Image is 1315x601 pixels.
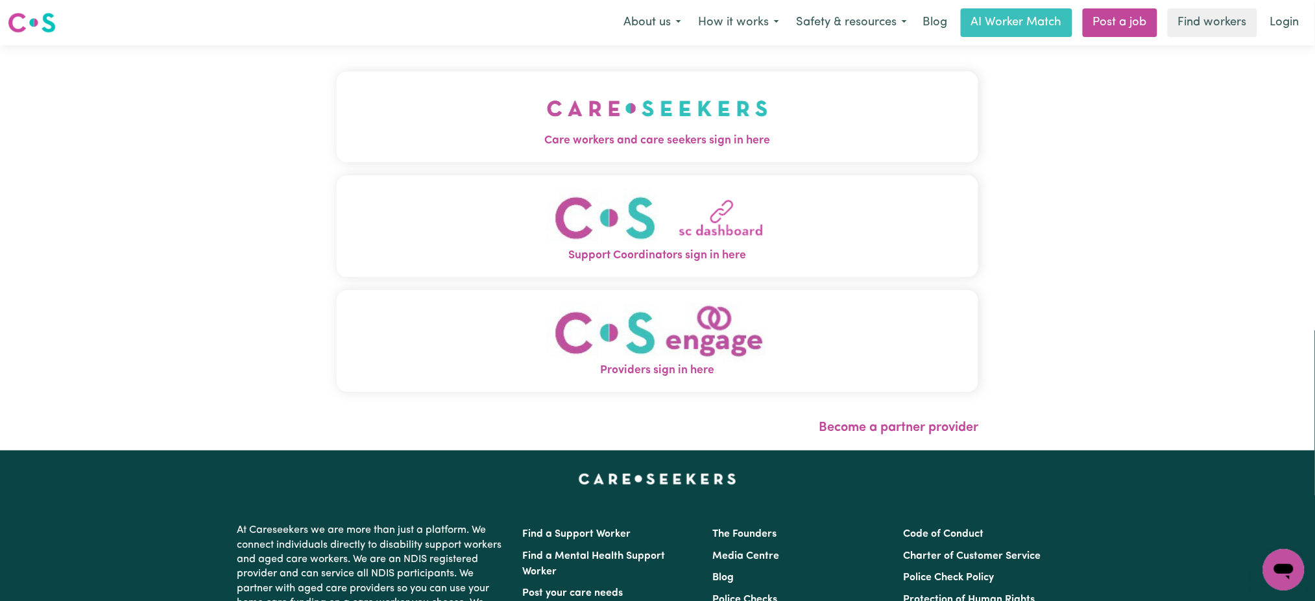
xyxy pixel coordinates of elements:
img: Careseekers logo [8,11,56,34]
a: Media Centre [713,551,780,561]
span: Support Coordinators sign in here [337,247,979,264]
a: Charter of Customer Service [903,551,1041,561]
button: Support Coordinators sign in here [337,175,979,277]
a: The Founders [713,529,777,539]
a: Find a Support Worker [523,529,631,539]
a: AI Worker Match [961,8,1072,37]
iframe: Button to launch messaging window [1263,549,1305,591]
a: Police Check Policy [903,572,994,583]
button: Providers sign in here [337,290,979,392]
a: Become a partner provider [819,421,978,434]
button: Safety & resources [788,9,915,36]
a: Find a Mental Health Support Worker [523,551,666,577]
a: Find workers [1168,8,1257,37]
a: Blog [915,8,956,37]
a: Post a job [1083,8,1157,37]
a: Careseekers home page [579,474,736,484]
span: Providers sign in here [337,362,979,379]
a: Login [1262,8,1307,37]
button: How it works [690,9,788,36]
button: About us [615,9,690,36]
a: Blog [713,572,734,583]
span: Care workers and care seekers sign in here [337,132,979,149]
a: Code of Conduct [903,529,983,539]
a: Post your care needs [523,588,623,598]
a: Careseekers logo [8,8,56,38]
button: Care workers and care seekers sign in here [337,71,979,162]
